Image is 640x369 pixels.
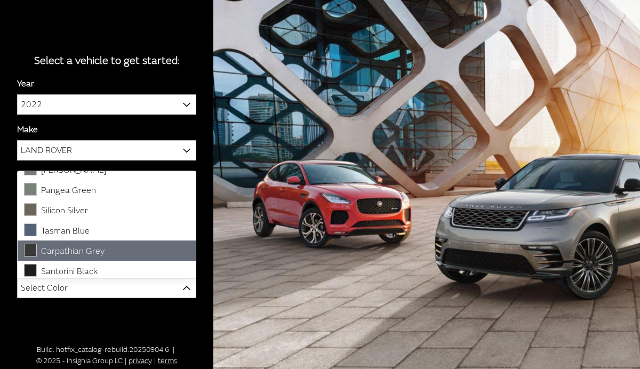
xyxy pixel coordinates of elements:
span: Select Color [21,278,68,298]
span: Select Color [17,278,196,298]
span: Select Color [18,278,196,298]
label: Year [17,77,34,90]
span: Santorini Black [41,266,98,277]
span: 2022 [18,95,196,114]
span: LAND ROVER [17,140,196,161]
span: Build: hotfix_catalog-rebuild.20250904.6 [37,345,169,354]
label: Model [17,169,41,182]
div: Select a vehicle to get started: [17,53,196,69]
span: Pangea Green [41,185,96,196]
span: LAND ROVER [18,141,196,160]
span: © 2025 - Insignia Group LC [36,356,123,365]
span: | [125,356,126,365]
span: Silicon Silver [41,205,88,216]
span: | [154,356,156,365]
span: Carpathian Grey [41,246,105,256]
span: Tasman Blue [41,226,90,236]
label: Make [17,123,38,136]
a: privacy [129,356,152,365]
span: 2022 [17,94,196,115]
a: terms [158,356,177,365]
span: | [173,345,174,354]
